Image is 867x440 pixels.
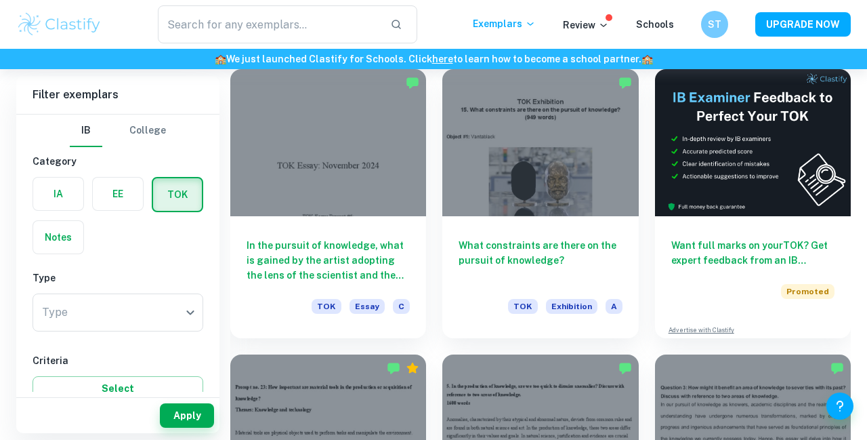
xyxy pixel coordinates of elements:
button: UPGRADE NOW [755,12,851,37]
img: Marked [406,76,419,89]
a: Advertise with Clastify [669,325,734,335]
a: In the pursuit of knowledge, what is gained by the artist adopting the lens of the scientist and ... [230,69,426,338]
p: Review [563,18,609,33]
h6: We just launched Clastify for Schools. Click to learn how to become a school partner. [3,52,864,66]
span: 🏫 [215,54,226,64]
button: Help and Feedback [826,393,853,420]
p: Exemplars [473,16,536,31]
img: Marked [387,361,400,375]
span: Promoted [781,284,834,299]
span: Exhibition [546,299,597,314]
input: Search for any exemplars... [158,5,379,43]
button: Notes [33,221,83,254]
button: IB [70,115,102,147]
span: Essay [350,299,385,314]
h6: In the pursuit of knowledge, what is gained by the artist adopting the lens of the scientist and ... [247,238,410,283]
button: Select [33,376,203,401]
h6: What constraints are there on the pursuit of knowledge? [459,238,622,283]
a: What constraints are there on the pursuit of knowledge?TOKExhibitionA [442,69,638,338]
h6: Type [33,271,203,285]
span: C [393,299,410,314]
a: Schools [636,19,674,30]
button: Apply [160,403,214,428]
h6: Want full marks on your TOK ? Get expert feedback from an IB examiner! [671,238,834,268]
img: Marked [618,76,632,89]
a: Want full marks on yourTOK? Get expert feedback from an IB examiner!PromotedAdvertise with Clastify [655,69,851,338]
span: TOK [312,299,341,314]
img: Clastify logo [16,11,102,38]
div: Filter type choice [70,115,166,147]
img: Marked [618,361,632,375]
span: A [606,299,622,314]
button: TOK [153,178,202,211]
span: TOK [508,299,538,314]
a: here [432,54,453,64]
button: ST [701,11,728,38]
h6: Category [33,154,203,169]
div: Premium [406,361,419,375]
button: College [129,115,166,147]
h6: Filter exemplars [16,76,219,114]
button: IA [33,178,83,210]
button: EE [93,178,143,210]
h6: Criteria [33,353,203,368]
img: Thumbnail [655,69,851,216]
h6: ST [707,17,723,32]
img: Marked [830,361,844,375]
span: 🏫 [641,54,653,64]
